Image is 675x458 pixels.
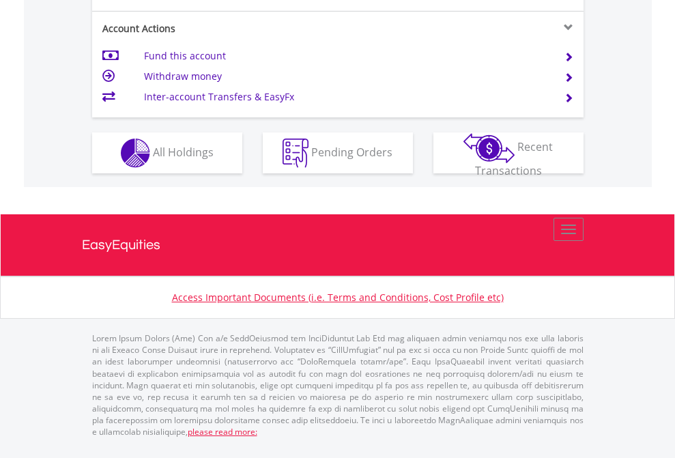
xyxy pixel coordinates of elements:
[153,144,214,159] span: All Holdings
[92,22,338,35] div: Account Actions
[92,332,584,438] p: Lorem Ipsum Dolors (Ame) Con a/e SeddOeiusmod tem InciDiduntut Lab Etd mag aliquaen admin veniamq...
[433,132,584,173] button: Recent Transactions
[144,87,547,107] td: Inter-account Transfers & EasyFx
[311,144,392,159] span: Pending Orders
[121,139,150,168] img: holdings-wht.png
[92,132,242,173] button: All Holdings
[144,46,547,66] td: Fund this account
[283,139,308,168] img: pending_instructions-wht.png
[188,426,257,438] a: please read more:
[263,132,413,173] button: Pending Orders
[144,66,547,87] td: Withdraw money
[172,291,504,304] a: Access Important Documents (i.e. Terms and Conditions, Cost Profile etc)
[463,133,515,163] img: transactions-zar-wht.png
[82,214,594,276] a: EasyEquities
